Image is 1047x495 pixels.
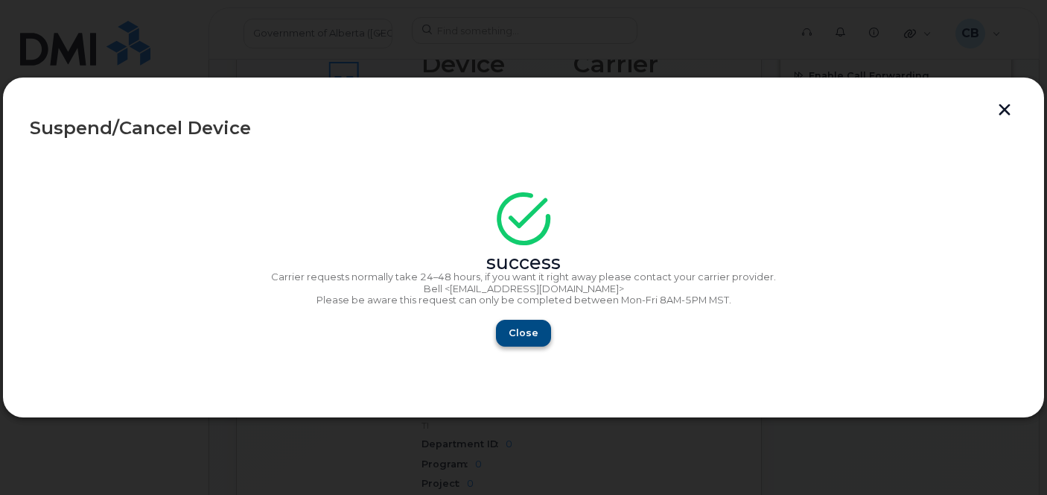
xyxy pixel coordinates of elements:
div: Suspend/Cancel Device [30,119,1017,137]
button: Close [496,320,551,347]
p: Please be aware this request can only be completed between Mon-Fri 8AM-5PM MST. [30,294,1017,306]
span: Close [509,326,538,340]
p: Bell <[EMAIL_ADDRESS][DOMAIN_NAME]> [30,283,1017,295]
div: success [30,257,1017,269]
p: Carrier requests normally take 24–48 hours, if you want it right away please contact your carrier... [30,271,1017,283]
